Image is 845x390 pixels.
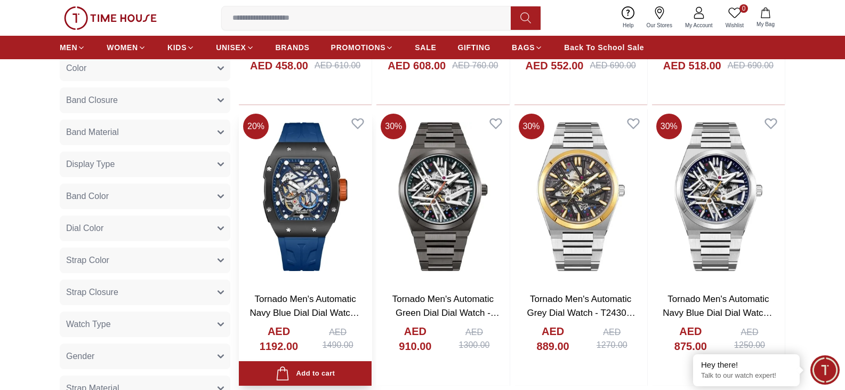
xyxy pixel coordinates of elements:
[276,42,310,53] span: BRANDS
[663,294,774,331] a: Tornado Men's Automatic Navy Blue Dial Dial Watch - T24301-SBSN
[526,58,584,73] h4: AED 552.00
[452,59,498,72] div: AED 760.00
[60,120,230,145] button: Band Material
[701,360,792,370] div: Hey there!
[239,361,372,386] button: Add to cart
[588,326,637,352] div: AED 1270.00
[66,158,115,171] span: Display Type
[66,350,94,363] span: Gender
[107,38,146,57] a: WOMEN
[652,109,785,284] img: Tornado Men's Automatic Navy Blue Dial Dial Watch - T24301-SBSN
[388,58,446,73] h4: AED 608.00
[167,38,195,57] a: KIDS
[60,344,230,369] button: Gender
[66,190,109,203] span: Band Color
[276,367,335,381] div: Add to cart
[60,248,230,273] button: Strap Color
[331,42,386,53] span: PROMOTIONS
[701,371,792,380] p: Talk to our watch expert!
[721,21,748,29] span: Wishlist
[66,254,109,267] span: Strap Color
[415,38,436,57] a: SALE
[663,324,719,354] h4: AED 875.00
[250,294,361,331] a: Tornado Men's Automatic Navy Blue Dial Dial Watch - T24302-XSNN
[728,59,774,72] div: AED 690.00
[752,20,779,28] span: My Bag
[60,55,230,81] button: Color
[250,324,308,354] h4: AED 1192.00
[315,59,360,72] div: AED 610.00
[376,109,509,284] img: Tornado Men's Automatic Green Dial Dial Watch - T24301-XBXH
[60,38,85,57] a: MEN
[512,42,535,53] span: BAGS
[725,326,774,352] div: AED 1250.00
[514,109,647,284] img: Tornado Men's Automatic Grey Dial Watch - T24301-SBSXG
[618,21,638,29] span: Help
[381,114,406,139] span: 30 %
[719,4,750,31] a: 0Wishlist
[681,21,717,29] span: My Account
[315,326,361,352] div: AED 1490.00
[60,42,77,53] span: MEN
[66,222,103,235] span: Dial Color
[656,114,682,139] span: 30 %
[527,294,635,331] a: Tornado Men's Automatic Grey Dial Watch - T24301-SBSXG
[590,59,635,72] div: AED 690.00
[392,294,500,331] a: Tornado Men's Automatic Green Dial Dial Watch - T24301-XBXH
[66,62,86,75] span: Color
[457,42,490,53] span: GIFTING
[750,5,781,30] button: My Bag
[640,4,679,31] a: Our Stores
[525,324,581,354] h4: AED 889.00
[66,318,111,331] span: Watch Type
[642,21,677,29] span: Our Stores
[239,109,372,284] img: Tornado Men's Automatic Navy Blue Dial Dial Watch - T24302-XSNN
[457,38,490,57] a: GIFTING
[519,114,544,139] span: 30 %
[663,58,721,73] h4: AED 518.00
[250,58,308,73] h4: AED 458.00
[64,6,157,30] img: ...
[564,42,644,53] span: Back To School Sale
[450,326,499,352] div: AED 1300.00
[276,38,310,57] a: BRANDS
[564,38,644,57] a: Back To School Sale
[512,38,543,57] a: BAGS
[60,280,230,305] button: Strap Closure
[66,286,118,299] span: Strap Closure
[107,42,138,53] span: WOMEN
[60,152,230,177] button: Display Type
[216,42,246,53] span: UNISEX
[66,94,118,107] span: Band Closure
[60,312,230,337] button: Watch Type
[415,42,436,53] span: SALE
[60,216,230,241] button: Dial Color
[216,38,254,57] a: UNISEX
[60,87,230,113] button: Band Closure
[331,38,394,57] a: PROMOTIONS
[616,4,640,31] a: Help
[243,114,269,139] span: 20 %
[167,42,187,53] span: KIDS
[387,324,443,354] h4: AED 910.00
[739,4,748,13] span: 0
[810,355,840,385] div: Chat Widget
[60,184,230,209] button: Band Color
[66,126,119,139] span: Band Material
